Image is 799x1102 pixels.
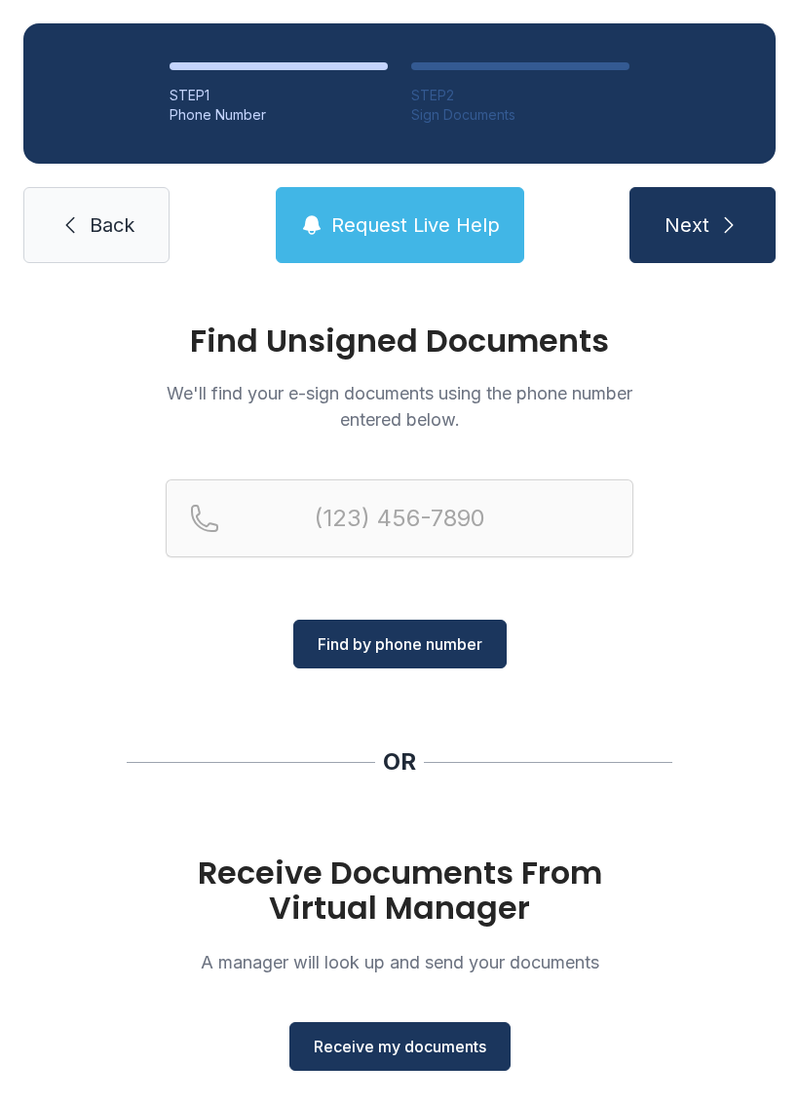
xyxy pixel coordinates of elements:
[166,949,633,975] p: A manager will look up and send your documents
[166,855,633,926] h1: Receive Documents From Virtual Manager
[166,325,633,357] h1: Find Unsigned Documents
[331,211,500,239] span: Request Live Help
[170,105,388,125] div: Phone Number
[90,211,134,239] span: Back
[166,380,633,433] p: We'll find your e-sign documents using the phone number entered below.
[411,86,629,105] div: STEP 2
[383,746,416,778] div: OR
[314,1035,486,1058] span: Receive my documents
[166,479,633,557] input: Reservation phone number
[170,86,388,105] div: STEP 1
[665,211,709,239] span: Next
[411,105,629,125] div: Sign Documents
[318,632,482,656] span: Find by phone number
